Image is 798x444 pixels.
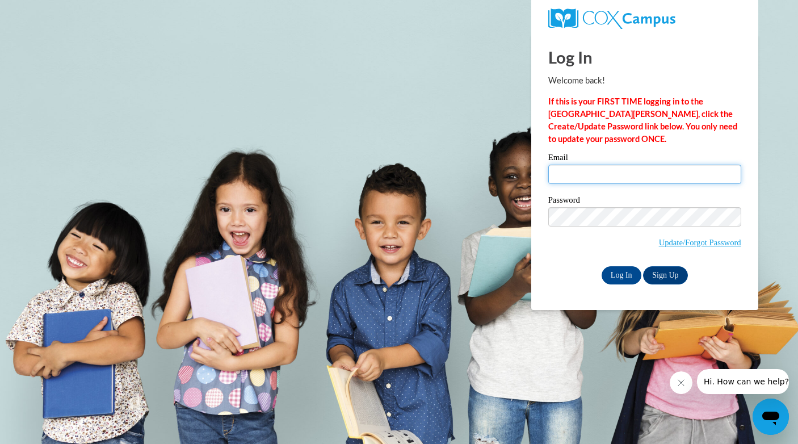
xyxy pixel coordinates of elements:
img: COX Campus [548,9,675,29]
iframe: Button to launch messaging window [753,399,789,435]
input: Log In [602,266,641,284]
a: COX Campus [548,9,741,29]
p: Welcome back! [548,74,741,87]
label: Email [548,153,741,165]
iframe: Message from company [697,369,789,394]
h1: Log In [548,45,741,69]
iframe: Close message [670,371,692,394]
label: Password [548,196,741,207]
a: Update/Forgot Password [659,238,741,247]
strong: If this is your FIRST TIME logging in to the [GEOGRAPHIC_DATA][PERSON_NAME], click the Create/Upd... [548,97,737,144]
a: Sign Up [643,266,687,284]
